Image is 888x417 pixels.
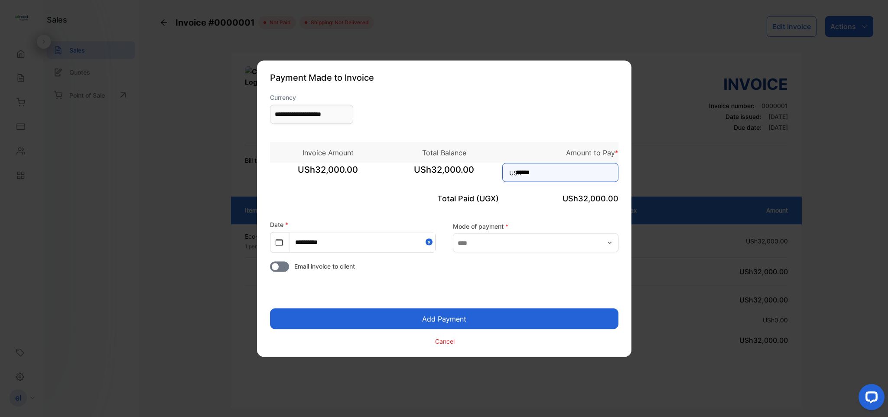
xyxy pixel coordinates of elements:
span: USh32,000.00 [270,163,386,184]
p: Invoice Amount [270,147,386,158]
button: Add Payment [270,308,618,329]
span: Email invoice to client [294,261,355,270]
p: Total Balance [386,147,502,158]
span: USh32,000.00 [563,194,618,203]
label: Date [270,220,288,228]
label: Currency [270,92,353,102]
p: Total Paid (UGX) [386,192,502,204]
p: Cancel [435,337,455,346]
iframe: LiveChat chat widget [852,381,888,417]
p: Amount to Pay [502,147,618,158]
p: Payment Made to Invoice [270,71,618,84]
span: USh [509,168,521,177]
button: Close [426,232,435,252]
span: USh32,000.00 [386,163,502,184]
label: Mode of payment [453,222,618,231]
